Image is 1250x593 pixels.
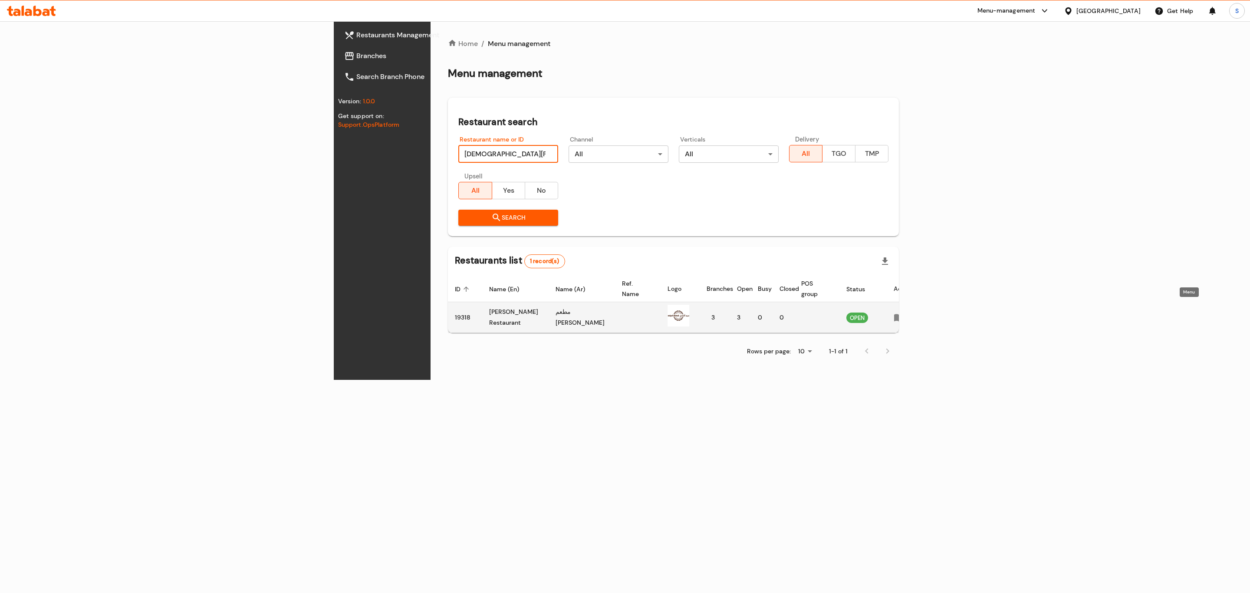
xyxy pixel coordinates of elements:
[458,182,492,199] button: All
[855,145,888,162] button: TMP
[773,302,794,333] td: 0
[465,212,551,223] span: Search
[887,276,920,302] th: Action
[661,276,700,302] th: Logo
[524,254,565,268] div: Total records count
[356,72,536,82] span: Search Branch Phone
[826,148,852,160] span: TGO
[1235,6,1239,16] span: S
[556,284,596,294] span: Name (Ar)
[747,346,791,357] p: Rows per page:
[338,97,361,105] span: Version:
[773,276,794,302] th: Closed
[338,112,384,120] span: Get support on:
[356,51,536,61] span: Branches
[829,346,848,357] p: 1-1 of 1
[338,121,400,128] a: Support.OpsPlatform
[458,145,558,163] input: Search for restaurant name or ID..
[525,182,558,199] button: No
[448,276,920,333] table: enhanced table
[700,302,730,333] td: 3
[730,276,751,302] th: Open
[496,184,522,197] span: Yes
[875,251,895,272] div: Export file
[455,284,472,294] span: ID
[337,66,543,87] a: Search Branch Phone
[679,145,779,163] div: All
[448,39,899,49] nav: breadcrumb
[795,136,819,142] label: Delivery
[363,97,375,105] span: 1.0.0
[462,184,488,197] span: All
[751,302,773,333] td: 0
[455,254,565,268] h2: Restaurants list
[789,145,822,162] button: All
[793,148,819,160] span: All
[337,25,543,46] a: Restaurants Management
[700,276,730,302] th: Branches
[1076,6,1141,16] div: [GEOGRAPHIC_DATA]
[730,302,751,333] td: 3
[549,302,615,333] td: مطعم [PERSON_NAME]
[569,145,668,163] div: All
[751,276,773,302] th: Busy
[356,30,536,40] span: Restaurants Management
[794,345,815,358] div: Rows per page:
[492,182,525,199] button: Yes
[846,284,876,294] span: Status
[458,210,558,226] button: Search
[977,6,1036,16] div: Menu-management
[622,278,650,299] span: Ref. Name
[525,257,565,266] span: 1 record(s)
[846,313,868,323] span: OPEN
[801,278,829,299] span: POS group
[464,173,482,179] label: Upsell
[458,115,888,128] h2: Restaurant search
[489,284,530,294] span: Name (En)
[668,305,689,326] img: Saiyd Afandi Restaurant
[337,46,543,66] a: Branches
[822,145,855,162] button: TGO
[529,184,555,197] span: No
[859,148,885,160] span: TMP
